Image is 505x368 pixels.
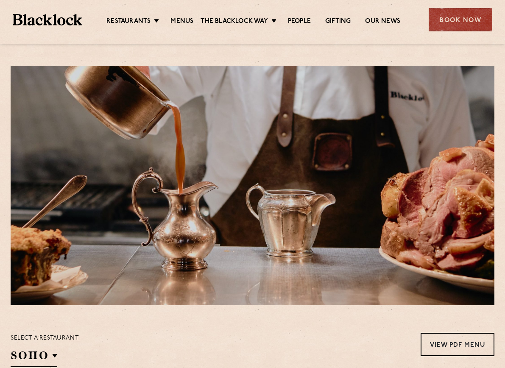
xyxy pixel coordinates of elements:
a: Our News [365,17,400,27]
img: BL_Textured_Logo-footer-cropped.svg [13,14,82,26]
a: The Blacklock Way [201,17,268,27]
div: Book Now [429,8,492,31]
a: Menus [170,17,193,27]
h2: SOHO [11,348,57,367]
a: Gifting [325,17,351,27]
a: Restaurants [106,17,151,27]
a: People [288,17,311,27]
a: View PDF Menu [421,333,494,356]
p: Select a restaurant [11,333,79,344]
